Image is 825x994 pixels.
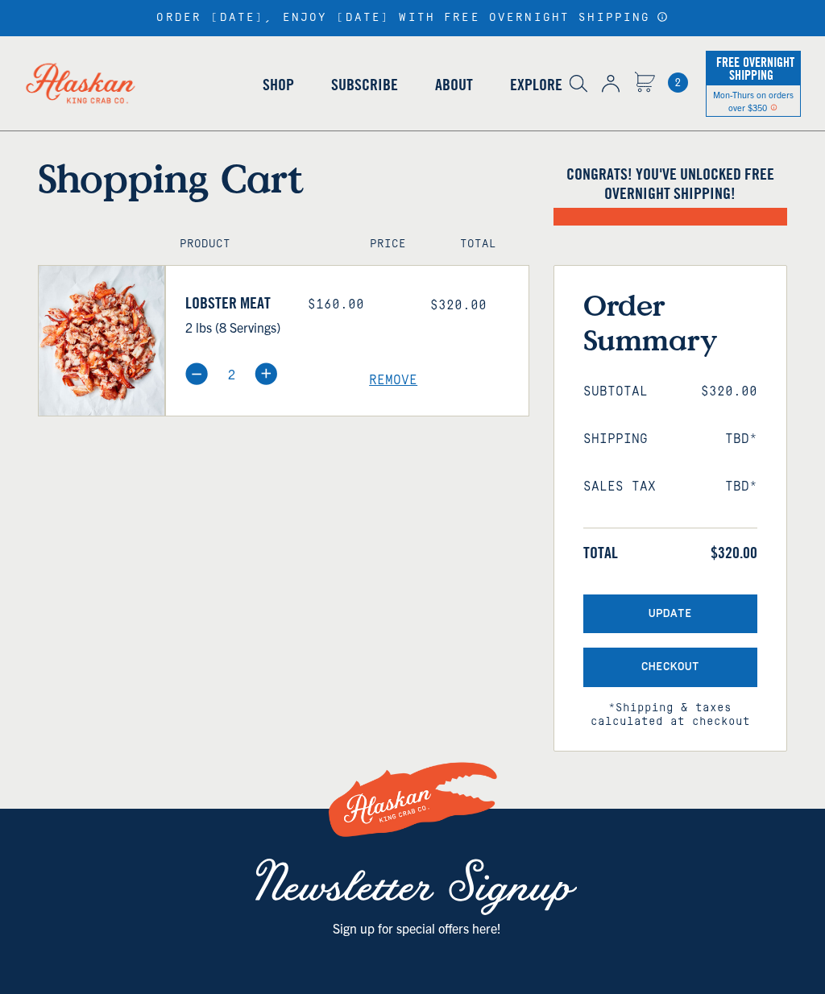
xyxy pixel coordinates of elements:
a: Cart [668,72,688,93]
span: Shipping Notice Icon [770,101,777,113]
img: Alaskan King Crab Co. logo [8,45,153,121]
img: minus [185,362,208,385]
span: Subtotal [583,384,648,400]
a: Shop [244,39,313,130]
img: search [570,75,588,93]
h4: Total [460,238,515,251]
a: Lobster Meat [185,293,284,313]
h4: Product [180,238,335,251]
h3: Order Summary [583,288,757,357]
span: Sales Tax [583,479,656,495]
h4: Price [370,238,425,251]
a: Remove [369,373,529,388]
img: account [602,75,619,93]
span: Total [583,543,618,562]
img: Alaskan King Crab Co. Logo [324,743,501,857]
span: $320.00 [711,543,757,562]
span: $320.00 [701,384,757,400]
button: Update [583,594,757,634]
button: Checkout [583,648,757,687]
div: ORDER [DATE], ENJOY [DATE] WITH FREE OVERNIGHT SHIPPING [156,11,668,25]
span: $320.00 [430,298,487,313]
h4: Congrats! You've unlocked FREE OVERNIGHT SHIPPING! [553,164,787,203]
span: Checkout [641,661,699,674]
span: Mon-Thurs on orders over $350 [713,89,794,113]
a: Cart [634,72,655,95]
p: Sign up for special offers here! [317,917,515,938]
span: Free Overnight Shipping [712,50,794,87]
img: plus [255,362,277,385]
span: 2 [668,72,688,93]
a: Announcement Bar Modal [657,11,669,23]
span: *Shipping & taxes calculated at checkout [583,687,757,729]
p: 2 lbs (8 Servings) [185,317,284,338]
span: Update [649,607,692,621]
a: Subscribe [313,39,417,130]
h1: Shopping Cart [38,155,529,201]
div: $160.00 [308,297,406,313]
a: About [417,39,491,130]
span: Shipping [583,432,648,447]
img: Lobster Meat - 2 lbs (8 Servings) [39,266,164,416]
a: Explore [491,39,581,130]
